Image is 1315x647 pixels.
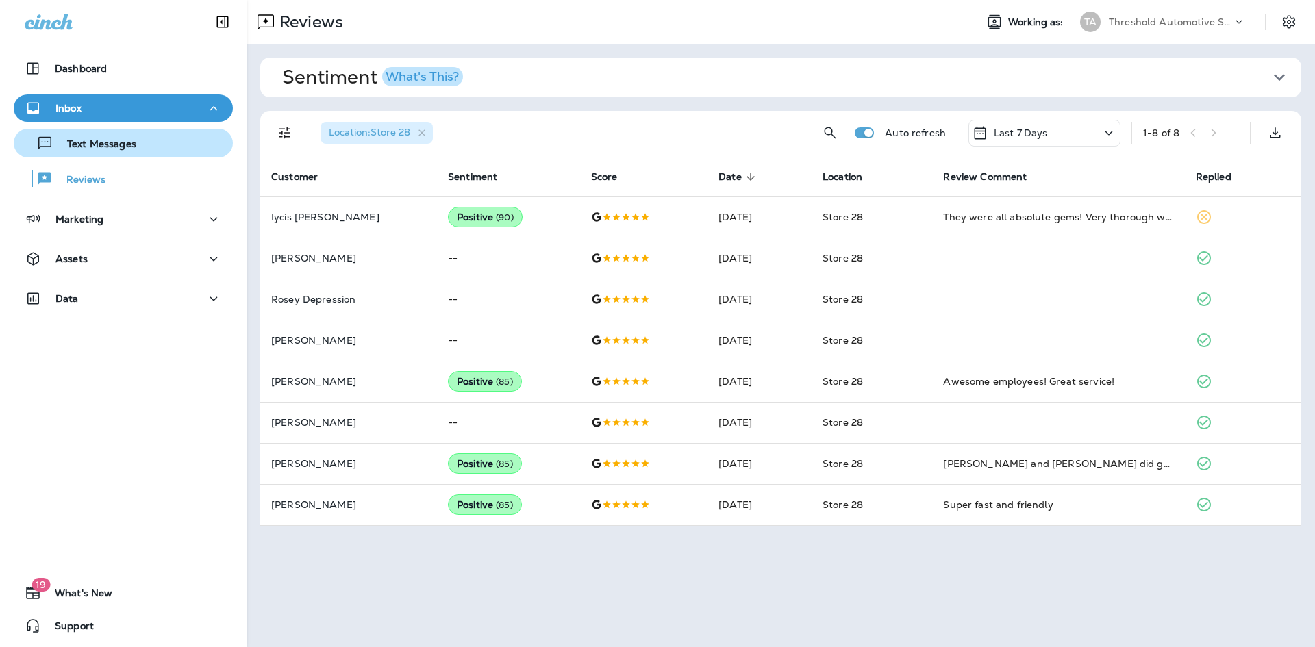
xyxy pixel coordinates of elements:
[718,170,760,183] span: Date
[943,457,1173,470] div: Jared and Danny did great work on my Jeep
[1143,127,1179,138] div: 1 - 8 of 8
[1277,10,1301,34] button: Settings
[707,484,812,525] td: [DATE]
[14,579,233,607] button: 19What's New
[823,416,863,429] span: Store 28
[1196,171,1231,183] span: Replied
[55,63,107,74] p: Dashboard
[823,170,880,183] span: Location
[823,293,863,305] span: Store 28
[271,212,426,223] p: Iycis [PERSON_NAME]
[707,279,812,320] td: [DATE]
[943,171,1027,183] span: Review Comment
[823,171,862,183] span: Location
[718,171,742,183] span: Date
[329,126,410,138] span: Location : Store 28
[14,205,233,233] button: Marketing
[591,171,618,183] span: Score
[707,361,812,402] td: [DATE]
[823,334,863,346] span: Store 28
[271,58,1312,97] button: SentimentWhat's This?
[437,320,580,361] td: --
[707,443,812,484] td: [DATE]
[437,238,580,279] td: --
[271,458,426,469] p: [PERSON_NAME]
[943,170,1044,183] span: Review Comment
[496,212,514,223] span: ( 90 )
[55,103,82,114] p: Inbox
[41,587,112,604] span: What's New
[321,122,433,144] div: Location:Store 28
[496,376,513,388] span: ( 85 )
[55,253,88,264] p: Assets
[707,320,812,361] td: [DATE]
[823,457,863,470] span: Store 28
[55,214,103,225] p: Marketing
[53,138,136,151] p: Text Messages
[1196,170,1249,183] span: Replied
[271,294,426,305] p: Rosey Depression
[448,171,497,183] span: Sentiment
[823,252,863,264] span: Store 28
[1008,16,1066,28] span: Working as:
[14,55,233,82] button: Dashboard
[271,417,426,428] p: [PERSON_NAME]
[53,174,105,187] p: Reviews
[591,170,636,183] span: Score
[1080,12,1101,32] div: TA
[282,66,463,89] h1: Sentiment
[382,67,463,86] button: What's This?
[271,170,336,183] span: Customer
[448,207,523,227] div: Positive
[823,375,863,388] span: Store 28
[994,127,1048,138] p: Last 7 Days
[943,375,1173,388] div: Awesome employees! Great service!
[14,612,233,639] button: Support
[448,170,515,183] span: Sentiment
[496,458,513,470] span: ( 85 )
[14,94,233,122] button: Inbox
[823,498,863,511] span: Store 28
[271,119,299,147] button: Filters
[14,129,233,157] button: Text Messages
[271,376,426,387] p: [PERSON_NAME]
[816,119,844,147] button: Search Reviews
[55,293,79,304] p: Data
[271,499,426,510] p: [PERSON_NAME]
[707,238,812,279] td: [DATE]
[707,196,812,238] td: [DATE]
[271,253,426,264] p: [PERSON_NAME]
[14,245,233,272] button: Assets
[885,127,946,138] p: Auto refresh
[41,620,94,637] span: Support
[32,578,50,592] span: 19
[943,498,1173,511] div: Super fast and friendly
[14,285,233,312] button: Data
[437,279,580,320] td: --
[14,164,233,193] button: Reviews
[448,453,522,474] div: Positive
[437,402,580,443] td: --
[1262,119,1289,147] button: Export as CSV
[1109,16,1232,27] p: Threshold Automotive Service dba Grease Monkey
[496,499,513,511] span: ( 85 )
[943,210,1173,224] div: They were all absolute gems! Very thorough with their job, gave great recommendations without bei...
[448,371,522,392] div: Positive
[271,171,318,183] span: Customer
[823,211,863,223] span: Store 28
[386,71,459,83] div: What's This?
[271,335,426,346] p: [PERSON_NAME]
[274,12,343,32] p: Reviews
[448,494,522,515] div: Positive
[707,402,812,443] td: [DATE]
[203,8,242,36] button: Collapse Sidebar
